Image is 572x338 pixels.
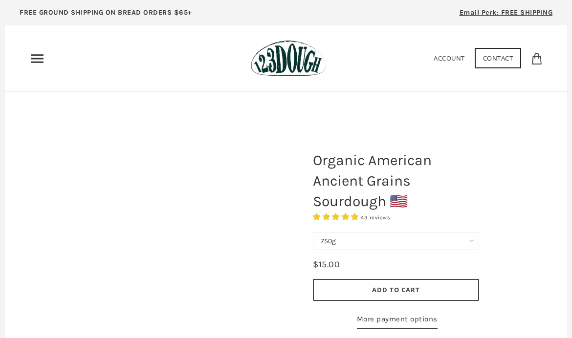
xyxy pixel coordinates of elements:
[20,7,192,18] p: FREE GROUND SHIPPING ON BREAD ORDERS $65+
[251,40,326,77] img: 123Dough Bakery
[372,285,420,294] span: Add to Cart
[306,145,486,216] h1: Organic American Ancient Grains Sourdough 🇺🇸
[29,51,45,66] nav: Primary
[313,279,479,301] button: Add to Cart
[313,257,340,272] div: $15.00
[460,8,553,17] span: Email Perk: FREE SHIPPING
[357,313,438,329] a: More payment options
[313,212,361,221] span: 4.93 stars
[475,48,522,68] a: Contact
[445,5,568,25] a: Email Perk: FREE SHIPPING
[434,54,465,63] a: Account
[5,5,207,25] a: FREE GROUND SHIPPING ON BREAD ORDERS $65+
[361,214,390,221] span: 43 reviews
